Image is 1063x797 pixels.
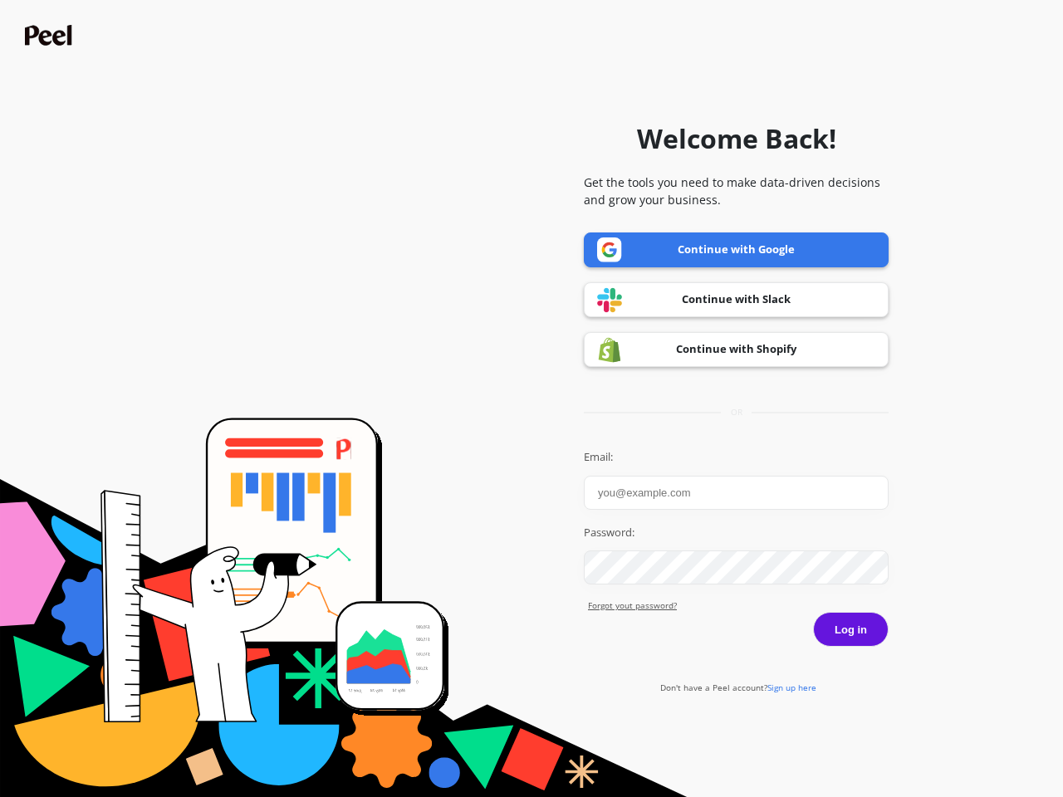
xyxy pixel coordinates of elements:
[584,174,889,208] p: Get the tools you need to make data-driven decisions and grow your business.
[597,287,622,313] img: Slack logo
[584,332,889,367] a: Continue with Shopify
[584,525,889,541] label: Password:
[660,682,816,693] a: Don't have a Peel account?Sign up here
[588,599,889,612] a: Forgot yout password?
[584,232,889,267] a: Continue with Google
[597,337,622,363] img: Shopify logo
[584,282,889,317] a: Continue with Slack
[813,612,889,647] button: Log in
[25,25,76,46] img: Peel
[584,449,889,466] label: Email:
[767,682,816,693] span: Sign up here
[584,406,889,418] div: or
[597,237,622,262] img: Google logo
[584,476,889,510] input: you@example.com
[637,119,836,159] h1: Welcome Back!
